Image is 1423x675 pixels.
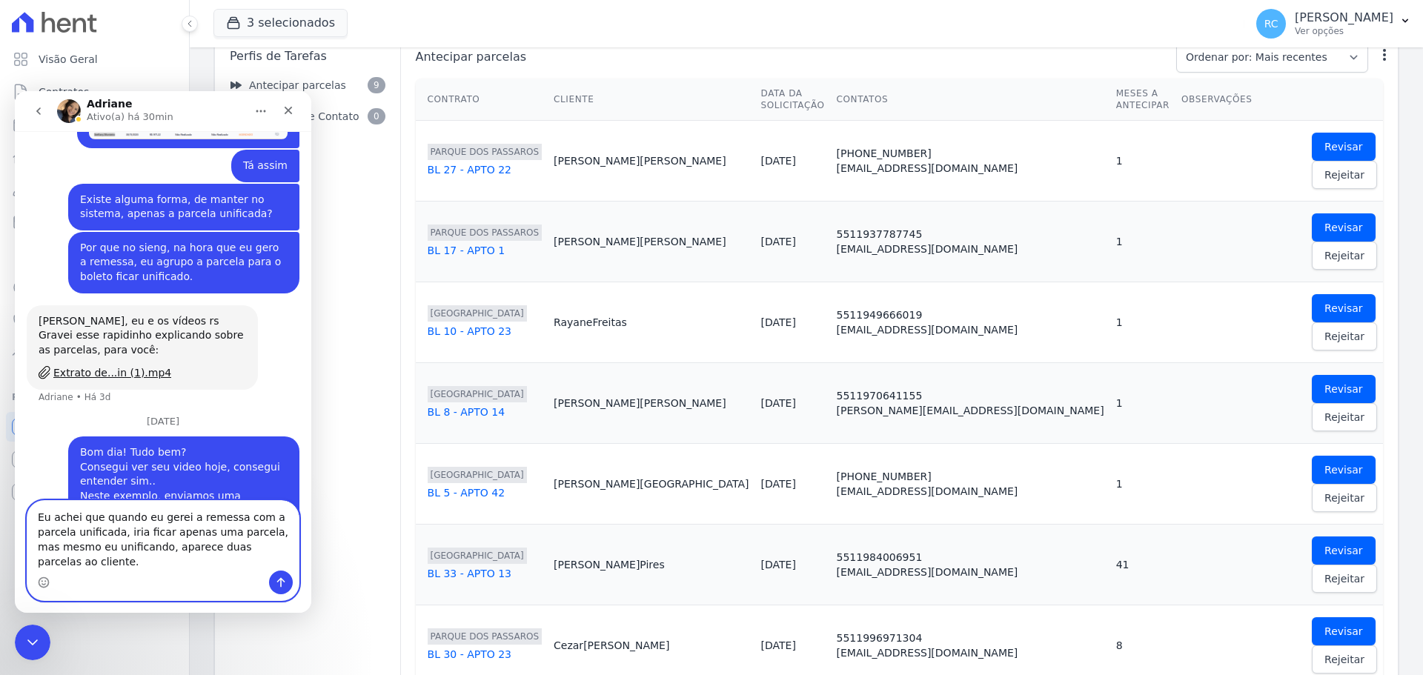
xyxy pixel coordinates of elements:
[1312,294,1376,322] a: Revisar
[1312,322,1377,350] a: Rejeitar
[24,223,231,267] div: [PERSON_NAME], eu e os vídeos rs Gravei esse rapidinho explicando sobre as parcelas, para você:
[6,273,183,302] a: Crédito
[65,354,273,442] div: Bom dia! Tudo bem? Consegui ver seu video hoje, consegui entender sim.. Neste exemplo, enviamos u...
[1324,652,1364,667] span: Rejeitar
[554,315,749,330] div: Rayane Freitas
[554,638,749,653] div: Cezar [PERSON_NAME]
[15,625,50,660] iframe: Intercom live chat
[1324,248,1364,263] span: Rejeitar
[1312,242,1377,270] a: Rejeitar
[254,479,278,503] button: Enviar mensagem…
[6,44,183,74] a: Visão Geral
[428,405,543,419] div: BL 8 - APTO 14
[755,121,831,202] td: [DATE]
[1324,543,1363,558] span: Revisar
[837,388,1104,418] div: 5511970641155 [PERSON_NAME][EMAIL_ADDRESS][DOMAIN_NAME]
[428,162,543,177] div: BL 27 - APTO 22
[428,243,543,258] div: BL 17 - APTO 1
[428,144,543,160] span: PARQUE DOS PASSAROS
[428,386,527,402] span: [GEOGRAPHIC_DATA]
[837,469,1104,499] div: [PHONE_NUMBER] [EMAIL_ADDRESS][DOMAIN_NAME]
[428,628,543,645] span: PARQUE DOS PASSAROS
[23,485,35,497] button: Seletor de emoji
[1295,25,1393,37] p: Ver opções
[1116,638,1170,653] div: 8
[1312,133,1376,161] a: Revisar
[6,412,183,442] a: Recebíveis
[15,91,311,613] iframe: Intercom live chat
[1324,139,1363,154] span: Revisar
[413,48,1167,66] span: Antecipar parcelas
[428,647,543,662] div: BL 30 - APTO 23
[1175,79,1306,121] th: Observações
[65,150,273,193] div: Por que no sieng, na hora que eu gero a remessa, eu agrupo a parcela para o boleto ficar unificado.
[554,153,749,168] div: [PERSON_NAME] [PERSON_NAME]
[1312,484,1377,512] a: Rejeitar
[12,214,285,326] div: Adriane diz…
[368,77,385,93] span: 9
[1312,565,1377,593] a: Rejeitar
[554,557,749,572] div: [PERSON_NAME] Pires
[12,141,285,214] div: Raquel diz…
[428,324,543,339] div: BL 10 - APTO 23
[13,410,284,479] textarea: Envie uma mensagem...
[837,550,1104,579] div: 5511984006951 [EMAIL_ADDRESS][DOMAIN_NAME]
[1324,410,1364,425] span: Rejeitar
[1116,476,1170,491] div: 1
[416,79,548,121] th: Contrato
[1116,396,1170,410] div: 1
[755,202,831,282] td: [DATE]
[554,396,749,410] div: [PERSON_NAME] [PERSON_NAME]
[1324,220,1363,235] span: Revisar
[1312,617,1376,645] a: Revisar
[1312,536,1376,565] a: Revisar
[755,363,831,444] td: [DATE]
[1324,382,1363,396] span: Revisar
[1116,234,1170,249] div: 1
[755,444,831,525] td: [DATE]
[1295,10,1393,25] p: [PERSON_NAME]
[1324,329,1364,344] span: Rejeitar
[837,307,1104,337] div: 5511949666019 [EMAIL_ADDRESS][DOMAIN_NAME]
[65,102,273,130] div: Existe alguma forma, de manter no sistema, apenas a parcela unificada?
[837,631,1104,660] div: 5511996971304 [EMAIL_ADDRESS][DOMAIN_NAME]
[1312,161,1377,189] a: Rejeitar
[1312,375,1376,403] a: Revisar
[6,305,183,335] a: Negativação
[755,525,831,605] td: [DATE]
[6,207,183,237] a: Minha Carteira
[428,305,527,322] span: [GEOGRAPHIC_DATA]
[554,234,749,249] div: [PERSON_NAME] [PERSON_NAME]
[39,274,156,290] div: Extrato de...in (1).mp4
[831,79,1110,121] th: Contatos
[1312,213,1376,242] a: Revisar
[368,108,385,124] span: 0
[428,548,527,564] span: [GEOGRAPHIC_DATA]
[6,445,183,474] a: Conta Hent
[12,214,243,299] div: [PERSON_NAME], eu e os vídeos rsGravei esse rapidinho explicando sobre as parcelas, para você:Ext...
[1324,491,1364,505] span: Rejeitar
[1116,557,1170,572] div: 41
[1312,456,1376,484] a: Revisar
[1324,301,1363,316] span: Revisar
[221,71,394,99] a: Antecipar parcelas 9
[755,79,831,121] th: Data da Solicitação
[6,338,183,368] a: Troca de Arquivos
[6,110,183,139] a: Parcelas
[428,467,527,483] span: [GEOGRAPHIC_DATA]
[837,227,1104,256] div: 5511937787745 [EMAIL_ADDRESS][DOMAIN_NAME]
[12,325,285,345] div: [DATE]
[213,9,348,37] button: 3 selecionados
[755,282,831,363] td: [DATE]
[1312,403,1377,431] a: Rejeitar
[548,79,754,121] th: Cliente
[6,175,183,205] a: Clientes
